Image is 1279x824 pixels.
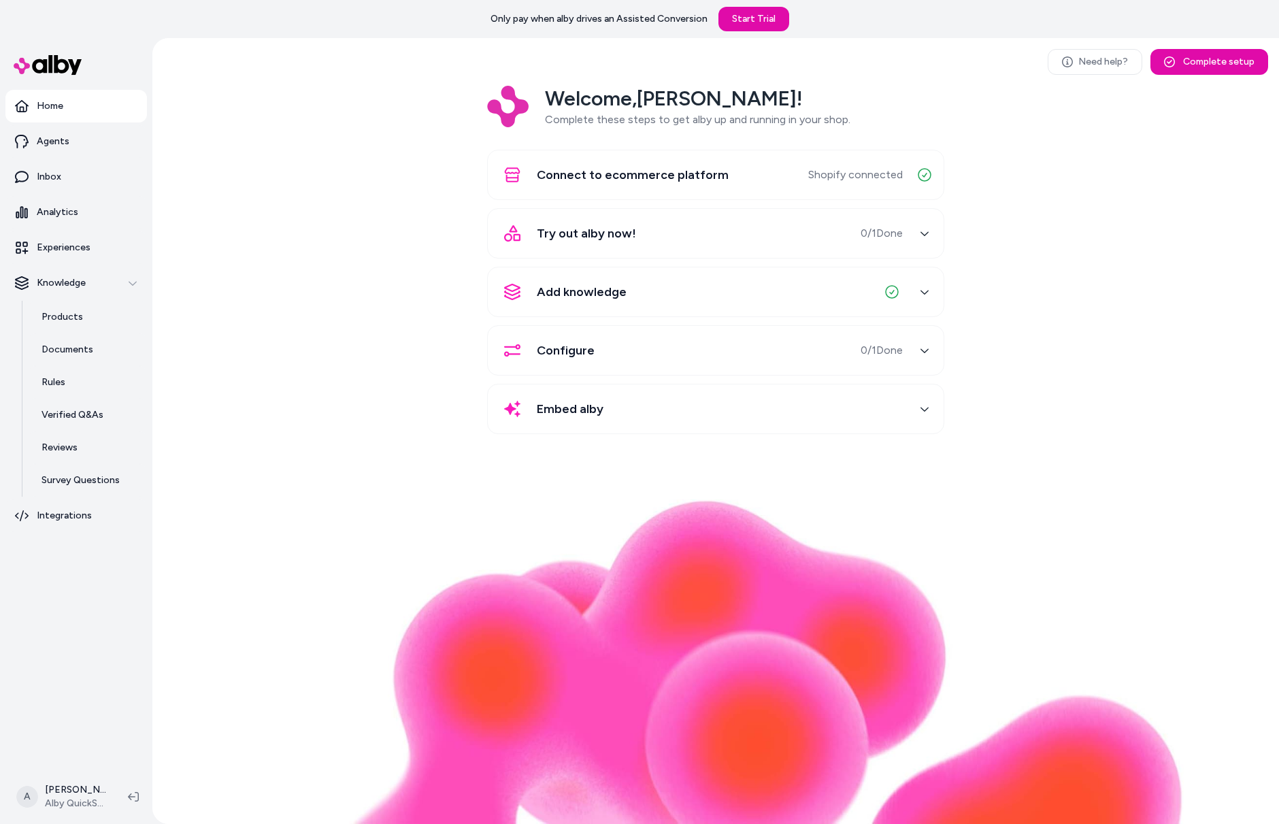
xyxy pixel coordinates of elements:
a: Verified Q&As [28,399,147,431]
p: Analytics [37,205,78,219]
a: Reviews [28,431,147,464]
span: Complete these steps to get alby up and running in your shop. [545,113,850,126]
p: Home [37,99,63,113]
a: Rules [28,366,147,399]
p: Inbox [37,170,61,184]
p: Integrations [37,509,92,523]
p: Verified Q&As [41,408,103,422]
p: Only pay when alby drives an Assisted Conversion [491,12,708,26]
button: A[PERSON_NAME]Alby QuickStart Store [8,775,117,819]
a: Analytics [5,196,147,229]
a: Agents [5,125,147,158]
a: Need help? [1048,49,1142,75]
p: Agents [37,135,69,148]
span: Shopify connected [808,167,903,183]
button: Knowledge [5,267,147,299]
span: A [16,786,38,808]
p: Rules [41,376,65,389]
button: Embed alby [496,393,935,425]
p: Experiences [37,241,90,254]
img: alby Logo [14,55,82,75]
span: Configure [537,341,595,360]
a: Survey Questions [28,464,147,497]
a: Inbox [5,161,147,193]
a: Home [5,90,147,122]
a: Start Trial [718,7,789,31]
h2: Welcome, [PERSON_NAME] ! [545,86,850,112]
span: 0 / 1 Done [861,342,903,359]
p: Survey Questions [41,474,120,487]
img: Logo [487,86,529,127]
span: Try out alby now! [537,224,636,243]
span: Alby QuickStart Store [45,797,106,810]
a: Documents [28,333,147,366]
p: Products [41,310,83,324]
a: Products [28,301,147,333]
span: Embed alby [537,399,603,418]
button: Try out alby now!0/1Done [496,217,935,250]
span: 0 / 1 Done [861,225,903,242]
button: Add knowledge [496,276,935,308]
span: Connect to ecommerce platform [537,165,729,184]
p: Reviews [41,441,78,455]
span: Add knowledge [537,282,627,301]
a: Experiences [5,231,147,264]
p: Knowledge [37,276,86,290]
a: Integrations [5,499,147,532]
img: alby Bubble [248,499,1184,824]
button: Complete setup [1150,49,1268,75]
button: Configure0/1Done [496,334,935,367]
p: Documents [41,343,93,357]
button: Connect to ecommerce platformShopify connected [496,159,935,191]
p: [PERSON_NAME] [45,783,106,797]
